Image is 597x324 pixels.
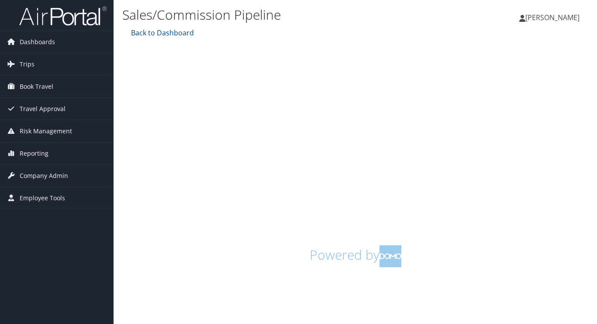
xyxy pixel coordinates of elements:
span: Book Travel [20,76,53,98]
h1: Powered by [129,245,582,267]
a: [PERSON_NAME] [519,4,588,31]
span: Trips [20,53,35,75]
span: Travel Approval [20,98,66,120]
img: airportal-logo.png [19,6,107,26]
span: Reporting [20,143,48,164]
span: Employee Tools [20,187,65,209]
span: Dashboards [20,31,55,53]
h1: Sales/Commission Pipeline [122,6,433,24]
span: Risk Management [20,120,72,142]
img: domo-logo.png [380,245,401,267]
a: Back to Dashboard [129,28,194,38]
span: Company Admin [20,165,68,187]
span: [PERSON_NAME] [525,13,580,22]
